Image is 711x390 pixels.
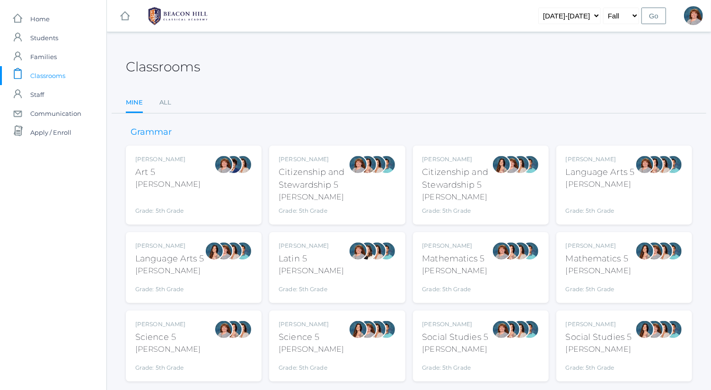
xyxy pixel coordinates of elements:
img: 1_BHCALogos-05.png [142,4,213,28]
div: Rebecca Salazar [205,242,224,260]
div: [PERSON_NAME] [422,320,489,329]
div: Rebecca Salazar [635,320,654,339]
span: Staff [30,85,44,104]
div: Cari Burke [233,155,252,174]
div: Mathematics 5 [566,252,631,265]
div: Rebecca Salazar [349,320,368,339]
div: Westen Taylor [377,155,396,174]
div: [PERSON_NAME] [279,320,344,329]
div: Cari Burke [654,242,673,260]
div: Sarah Bence [684,6,703,25]
div: Rebecca Salazar [224,320,243,339]
span: Communication [30,104,81,123]
div: Cari Burke [224,242,243,260]
div: Science 5 [279,331,344,344]
span: Apply / Enroll [30,123,71,142]
div: Grade: 5th Grade [279,280,344,294]
div: Grade: 5th Grade [279,359,344,372]
div: Westen Taylor [377,242,396,260]
div: Rebecca Salazar [358,155,377,174]
div: Art 5 [135,166,201,179]
div: [PERSON_NAME] [566,179,635,190]
div: Cari Burke [511,242,530,260]
div: Cari Burke [654,155,673,174]
div: [PERSON_NAME] [422,265,488,277]
div: Social Studies 5 [566,331,632,344]
div: [PERSON_NAME] [135,265,204,277]
div: [PERSON_NAME] [135,344,201,355]
div: [PERSON_NAME] [422,344,489,355]
div: [PERSON_NAME] [566,265,631,277]
div: [PERSON_NAME] [566,344,632,355]
div: Social Studies 5 [422,331,489,344]
h3: Grammar [126,128,176,137]
div: Cari Burke [233,320,252,339]
div: Sarah Bence [214,242,233,260]
div: Sarah Bence [349,155,368,174]
div: Cari Burke [368,320,386,339]
div: Mathematics 5 [422,252,488,265]
div: Westen Taylor [664,155,683,174]
div: [PERSON_NAME] [279,242,344,250]
span: Classrooms [30,66,65,85]
div: Science 5 [135,331,201,344]
div: Sarah Bence [635,155,654,174]
div: Grade: 5th Grade [566,280,631,294]
div: Latin 5 [279,252,344,265]
a: All [159,93,171,112]
div: Westen Taylor [520,155,539,174]
div: [PERSON_NAME] [135,155,201,164]
div: Cari Burke [511,155,530,174]
div: Westen Taylor [664,320,683,339]
div: Citizenship and Stewardship 5 [422,166,492,191]
div: [PERSON_NAME] [135,179,201,190]
div: [PERSON_NAME] [135,320,201,329]
div: Language Arts 5 [566,166,635,179]
div: Grade: 5th Grade [422,359,489,372]
div: Westen Taylor [664,242,683,260]
span: Families [30,47,57,66]
div: Cari Burke [511,320,530,339]
div: Sarah Bence [349,242,368,260]
div: Grade: 5th Grade [566,194,635,215]
div: Grade: 5th Grade [279,207,348,215]
div: [PERSON_NAME] [422,242,488,250]
div: Grade: 5th Grade [422,280,488,294]
div: Sarah Bence [501,155,520,174]
div: Sarah Bence [358,320,377,339]
div: Grade: 5th Grade [566,359,632,372]
div: Rebecca Salazar [645,155,664,174]
div: Rebecca Salazar [492,155,511,174]
div: [PERSON_NAME] [279,155,348,164]
div: Sarah Bence [492,242,511,260]
div: [PERSON_NAME] [422,191,492,203]
div: [PERSON_NAME] [279,191,348,203]
div: Cari Burke [368,155,386,174]
div: Carolyn Sugimoto [224,155,243,174]
div: Citizenship and Stewardship 5 [279,166,348,191]
div: Westen Taylor [520,320,539,339]
input: Go [641,8,666,24]
div: [PERSON_NAME] [135,242,204,250]
div: Sarah Bence [214,320,233,339]
div: Sarah Bence [214,155,233,174]
span: Students [30,28,58,47]
div: Language Arts 5 [135,252,204,265]
div: Rebecca Salazar [635,242,654,260]
div: Cari Burke [368,242,386,260]
div: Grade: 5th Grade [135,359,201,372]
div: Grade: 5th Grade [135,280,204,294]
div: Rebecca Salazar [501,242,520,260]
div: [PERSON_NAME] [279,344,344,355]
div: [PERSON_NAME] [422,155,492,164]
div: Sarah Bence [645,320,664,339]
div: Grade: 5th Grade [422,207,492,215]
div: [PERSON_NAME] [566,320,632,329]
div: Westen Taylor [233,242,252,260]
div: [PERSON_NAME] [566,242,631,250]
div: [PERSON_NAME] [279,265,344,277]
div: [PERSON_NAME] [566,155,635,164]
div: Westen Taylor [520,242,539,260]
div: Rebecca Salazar [501,320,520,339]
div: Sarah Bence [492,320,511,339]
